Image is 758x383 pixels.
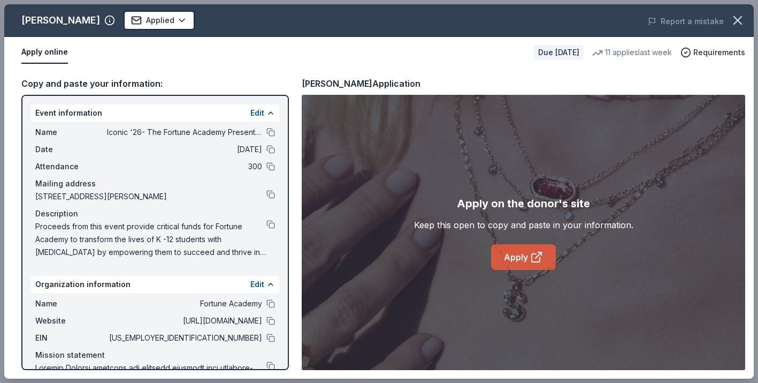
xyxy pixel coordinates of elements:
button: Apply online [21,41,68,64]
span: Name [35,297,107,310]
span: [URL][DOMAIN_NAME] [107,314,262,327]
span: Proceeds from this event provide critical funds for Fortune Academy to transform the lives of K -... [35,220,266,259]
span: Date [35,143,107,156]
button: Edit [250,107,264,119]
div: Event information [31,104,279,122]
span: Attendance [35,160,107,173]
button: Edit [250,278,264,291]
div: Organization information [31,276,279,293]
span: Requirements [693,46,745,59]
button: Report a mistake [648,15,724,28]
div: Keep this open to copy and paste in your information. [414,219,633,231]
div: Due [DATE] [534,45,584,60]
span: Website [35,314,107,327]
button: Requirements [680,46,745,59]
div: Copy and paste your information: [21,77,289,91]
a: Apply [491,244,556,270]
span: Fortune Academy [107,297,262,310]
span: Iconic '26- The Fortune Academy Presents the Roaring 20's [107,126,262,139]
span: [STREET_ADDRESS][PERSON_NAME] [35,190,266,203]
div: 11 applies last week [592,46,672,59]
div: Mailing address [35,177,275,190]
div: [PERSON_NAME] [21,12,100,29]
span: 300 [107,160,262,173]
span: [DATE] [107,143,262,156]
span: EIN [35,332,107,344]
div: [PERSON_NAME] Application [302,77,420,91]
div: Apply on the donor's site [457,195,590,212]
span: Name [35,126,107,139]
div: Mission statement [35,349,275,362]
span: [US_EMPLOYER_IDENTIFICATION_NUMBER] [107,332,262,344]
button: Applied [124,11,195,30]
div: Description [35,207,275,220]
span: Applied [146,14,174,27]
